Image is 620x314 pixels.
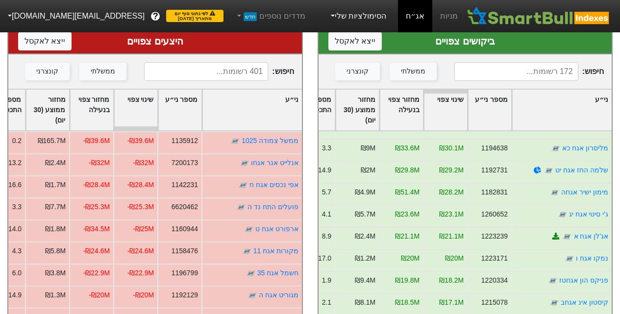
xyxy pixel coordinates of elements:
[558,210,568,219] img: tase link
[171,136,198,146] div: 1135912
[144,62,268,81] input: 401 רשומות...
[246,268,255,278] img: tase link
[562,144,608,152] a: מליסרון אגח כא
[26,90,69,130] div: Toggle SortBy
[171,224,198,234] div: 1160944
[12,268,21,278] div: 6.0
[171,158,198,168] div: 7200173
[355,275,375,286] div: ₪9.4M
[322,231,331,242] div: 8.9
[127,136,153,146] div: -₪39.6M
[355,231,375,242] div: ₪2.4M
[481,143,508,153] div: 1194638
[79,63,126,80] button: ממשלתי
[401,253,420,264] div: ₪20M
[401,66,425,77] div: ממשלתי
[481,209,508,219] div: 1260652
[318,165,331,175] div: 14.9
[83,136,109,146] div: -₪39.6M
[439,209,464,219] div: ₪23.1M
[45,202,66,212] div: ₪7.7M
[144,62,294,81] span: חיפוש :
[240,158,249,168] img: tase link
[481,165,508,175] div: 1192731
[133,290,154,300] div: -₪20M
[328,34,602,48] div: ביקושים צפויים
[242,137,298,145] a: ממשל צמודה 1025
[454,62,578,81] input: 172 רשומות...
[481,297,508,308] div: 1215078
[257,269,298,277] a: חשמל אגח 35
[439,275,464,286] div: ₪18.2M
[89,158,110,168] div: -₪32M
[158,90,201,130] div: Toggle SortBy
[439,165,464,175] div: ₪29.2M
[230,136,240,146] img: tase link
[153,10,158,23] span: ?
[45,180,66,190] div: ₪1.7M
[355,209,375,219] div: ₪5.7M
[45,224,66,234] div: ₪1.8M
[37,136,65,146] div: ₪165.7M
[238,180,248,190] img: tase link
[83,268,109,278] div: -₪22.9M
[114,90,157,130] div: Toggle SortBy
[512,90,612,130] div: Toggle SortBy
[318,253,331,264] div: 17.0
[8,180,21,190] div: 16.6
[481,187,508,197] div: 1182831
[236,202,246,212] img: tase link
[395,275,420,286] div: ₪19.8M
[395,231,420,242] div: ₪21.1M
[127,246,153,256] div: -₪24.6M
[259,291,298,299] a: מגוריט אגח ה
[395,187,420,197] div: ₪51.4M
[424,90,467,130] div: Toggle SortBy
[45,158,66,168] div: ₪2.4M
[555,166,608,174] a: שלמה החז אגח יט
[549,298,559,308] img: tase link
[8,158,21,168] div: 13.2
[355,297,375,308] div: ₪8.1M
[45,246,66,256] div: ₪5.8M
[569,210,608,218] a: ג'י סיטי אגח יג
[565,254,574,264] img: tase link
[322,143,331,153] div: 3.3
[322,275,331,286] div: 1.9
[574,232,608,240] a: אג'לן אגח א
[171,246,198,256] div: 1158476
[249,181,298,189] a: אפי נכסים אגח ח
[466,6,612,26] img: SmartBull
[395,297,420,308] div: ₪18.5M
[361,143,375,153] div: ₪9M
[8,290,21,300] div: 14.9
[171,202,198,212] div: 6620462
[322,209,331,219] div: 4.1
[127,268,153,278] div: -₪22.9M
[439,297,464,308] div: ₪17.1M
[231,6,309,26] a: מדדים נוספיםחדש
[380,90,423,130] div: Toggle SortBy
[544,166,554,175] img: tase link
[559,276,608,284] a: פניקס הון אגחטז
[127,202,153,212] div: -₪25.3M
[328,32,382,50] button: ייצא לאקסל
[242,246,251,256] img: tase link
[454,62,604,81] span: חיפוש :
[12,136,21,146] div: 0.2
[83,224,109,234] div: -₪34.5M
[576,254,608,262] a: נמקו אגח ו
[202,90,302,130] div: Toggle SortBy
[325,6,391,26] a: הסימולציות שלי
[395,209,420,219] div: ₪23.6M
[244,12,257,21] span: חדש
[481,253,508,264] div: 1223171
[133,224,154,234] div: -₪25M
[18,34,292,48] div: היצעים צפויים
[439,187,464,197] div: ₪28.2M
[481,231,508,242] div: 1223239
[552,121,562,131] img: tase link
[251,159,298,167] a: אנלייט אנר אגחו
[395,165,420,175] div: ₪29.8M
[322,297,331,308] div: 2.1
